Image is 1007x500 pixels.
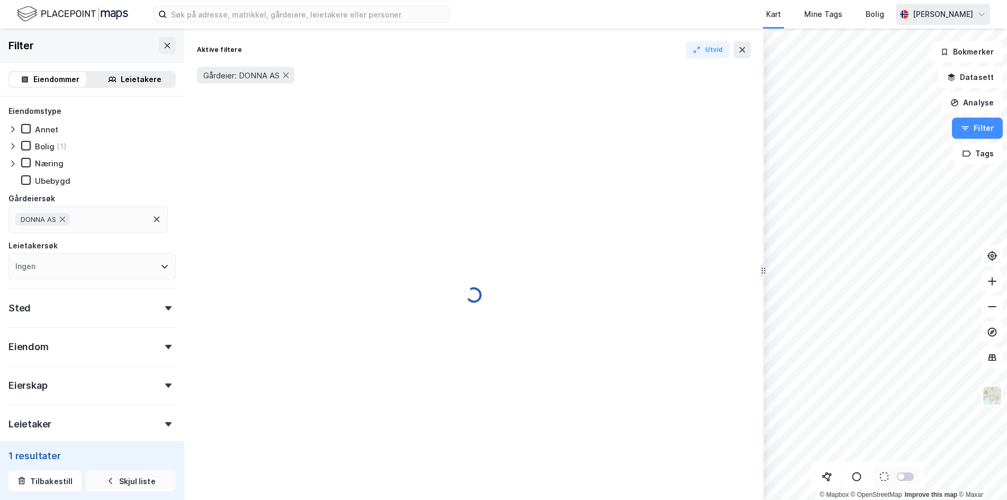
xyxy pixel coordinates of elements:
div: Bolig [866,8,884,21]
span: Gårdeier: DONNA AS [203,70,280,81]
iframe: Chat Widget [954,449,1007,500]
div: [PERSON_NAME] [913,8,973,21]
div: Eierskap [8,379,47,392]
div: Kontrollprogram for chat [954,449,1007,500]
a: Improve this map [905,491,957,498]
div: Eiendomstype [8,105,61,118]
button: Analyse [941,92,1003,113]
div: Mine Tags [804,8,842,21]
div: Kart [766,8,781,21]
span: DONNA AS [21,215,56,224]
div: Ubebygd [35,176,70,186]
div: (1) [57,141,67,151]
button: Skjul liste [86,470,176,492]
a: Mapbox [820,491,849,498]
div: Leietakersøk [8,239,58,252]
button: Bokmerker [931,41,1003,63]
div: Leietaker [8,418,51,431]
img: logo.f888ab2527a4732fd821a326f86c7f29.svg [17,5,128,23]
a: OpenStreetMap [851,491,902,498]
div: Annet [35,124,58,135]
img: spinner.a6d8c91a73a9ac5275cf975e30b51cfb.svg [465,287,482,303]
input: Søk på adresse, matrikkel, gårdeiere, leietakere eller personer [167,6,449,22]
button: Tilbakestill [8,470,82,492]
button: Datasett [938,67,1003,88]
div: Bolig [35,141,55,151]
div: Gårdeiersøk [8,192,55,205]
button: Filter [952,118,1003,139]
div: Filter [8,37,34,54]
div: Eiendommer [33,73,79,86]
div: Sted [8,302,31,315]
div: Aktive filtere [197,46,242,54]
button: Tags [954,143,1003,164]
div: Ingen [15,260,35,273]
button: Utvid [686,41,730,58]
img: Z [982,386,1002,406]
div: 1 resultater [8,449,176,462]
div: Eiendom [8,341,49,353]
div: Leietakere [121,73,161,86]
div: Næring [35,158,64,168]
